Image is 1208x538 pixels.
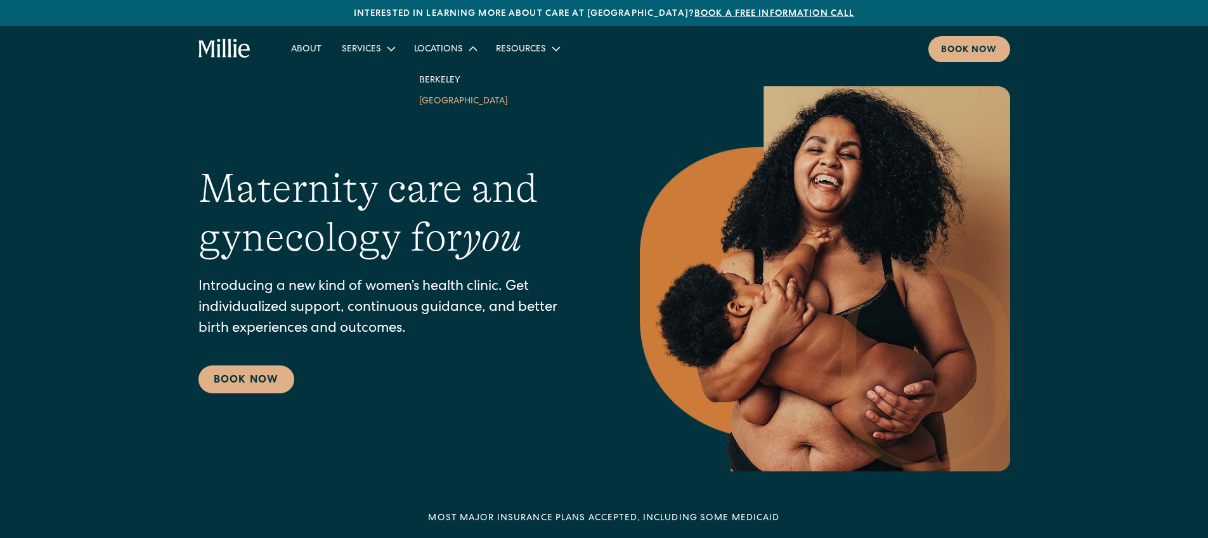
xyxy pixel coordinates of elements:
div: Resources [486,38,569,59]
div: Resources [496,43,546,56]
a: Berkeley [409,69,518,90]
div: Services [342,43,381,56]
nav: Locations [404,59,523,121]
a: home [198,39,251,59]
div: Book now [941,44,997,57]
img: Smiling mother with her baby in arms, celebrating body positivity and the nurturing bond of postp... [640,86,1010,471]
a: Book Now [198,365,294,393]
div: Locations [414,43,463,56]
p: Introducing a new kind of women’s health clinic. Get individualized support, continuous guidance,... [198,277,589,340]
em: you [462,214,522,260]
h1: Maternity care and gynecology for [198,164,589,262]
a: [GEOGRAPHIC_DATA] [409,90,518,111]
a: About [281,38,332,59]
div: MOST MAJOR INSURANCE PLANS ACCEPTED, INCLUDING some MEDICAID [428,512,779,525]
a: Book now [928,36,1010,62]
a: Book a free information call [694,10,854,18]
div: Services [332,38,404,59]
div: Locations [404,38,486,59]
